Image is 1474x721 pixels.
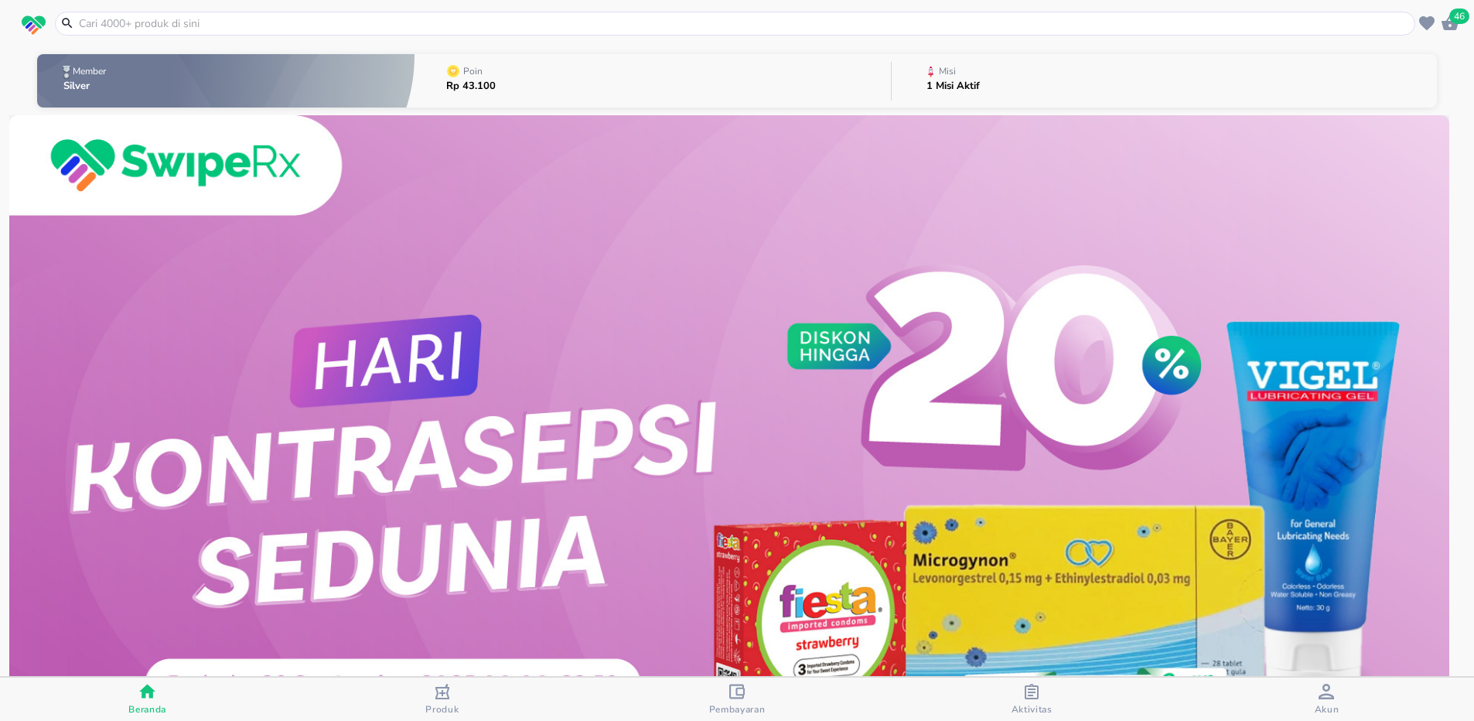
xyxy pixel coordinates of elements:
[128,703,166,716] span: Beranda
[1315,703,1339,716] span: Akun
[926,81,980,91] p: 1 Misi Aktif
[425,703,459,716] span: Produk
[37,50,415,111] button: MemberSilver
[73,67,106,76] p: Member
[885,678,1179,721] button: Aktivitas
[77,15,1411,32] input: Cari 4000+ produk di sini
[1449,9,1469,24] span: 46
[1012,703,1053,716] span: Aktivitas
[1438,12,1462,35] button: 46
[463,67,483,76] p: Poin
[63,81,109,91] p: Silver
[589,678,884,721] button: Pembayaran
[939,67,956,76] p: Misi
[415,50,890,111] button: PoinRp 43.100
[295,678,589,721] button: Produk
[1179,678,1474,721] button: Akun
[709,703,766,716] span: Pembayaran
[446,81,496,91] p: Rp 43.100
[22,15,46,36] img: logo_swiperx_s.bd005f3b.svg
[892,50,1438,111] button: Misi1 Misi Aktif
